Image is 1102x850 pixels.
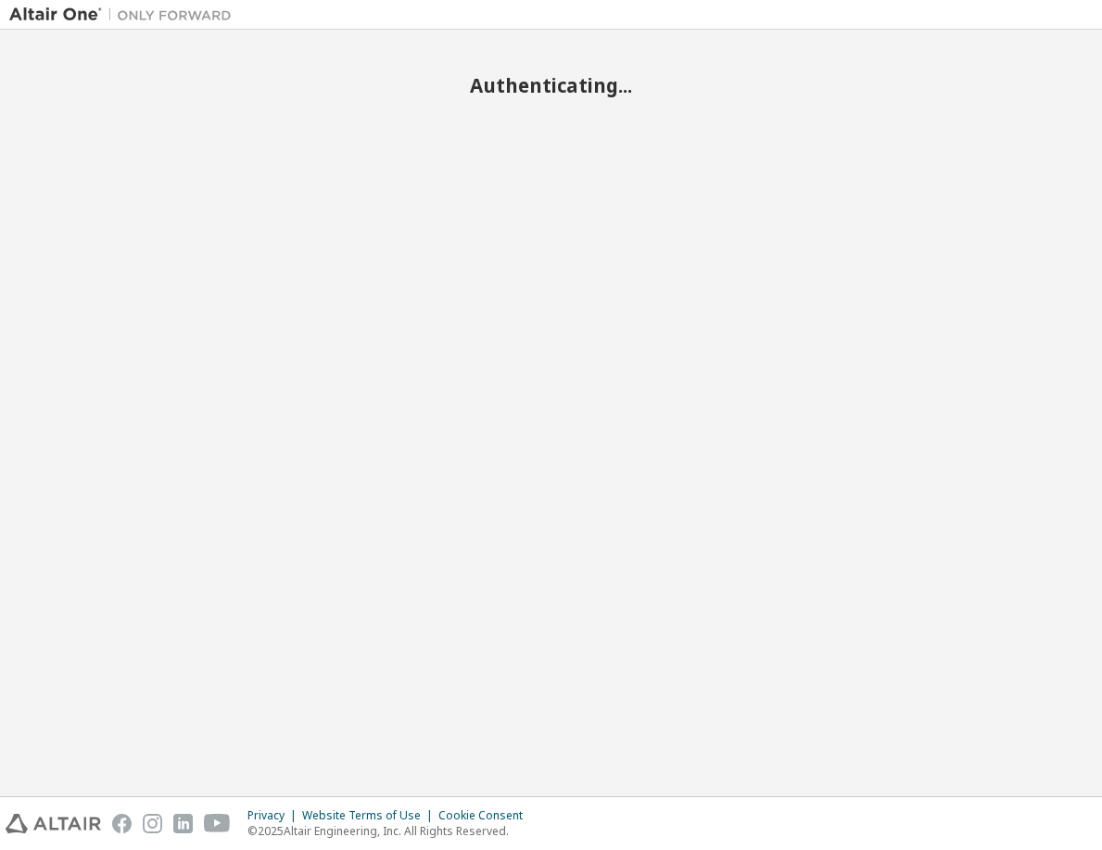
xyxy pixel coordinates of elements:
img: altair_logo.svg [6,814,101,833]
img: linkedin.svg [173,814,193,833]
p: © 2025 Altair Engineering, Inc. All Rights Reserved. [247,823,534,839]
img: Altair One [9,6,241,24]
div: Website Terms of Use [302,808,438,823]
div: Cookie Consent [438,808,534,823]
h2: Authenticating... [9,73,1093,97]
img: instagram.svg [143,814,162,833]
img: facebook.svg [112,814,132,833]
div: Privacy [247,808,302,823]
img: youtube.svg [204,814,231,833]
